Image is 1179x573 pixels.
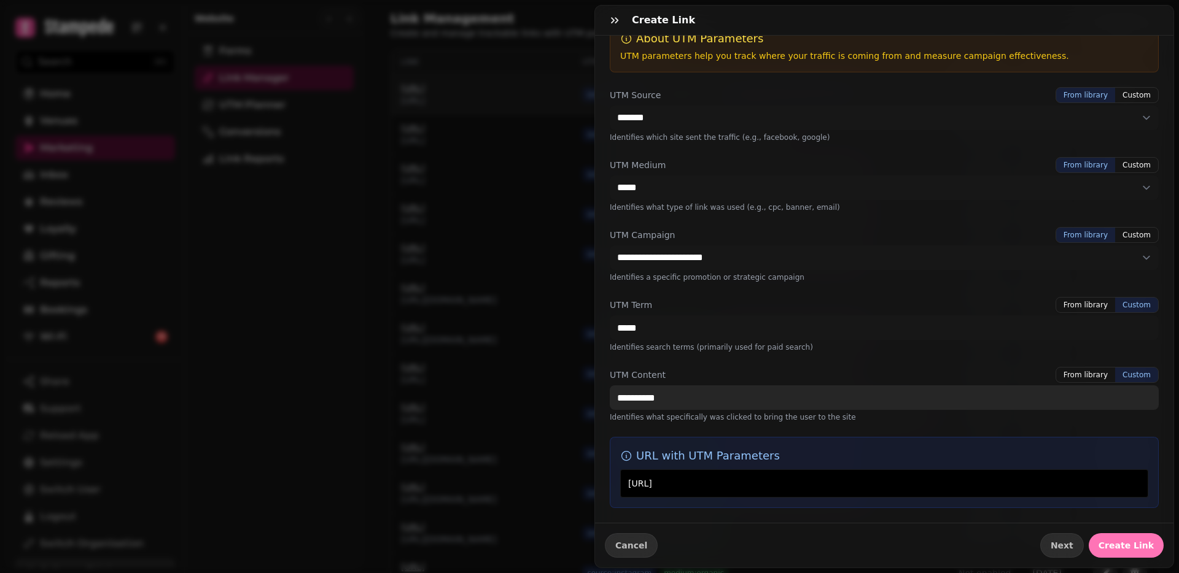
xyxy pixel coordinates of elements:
[610,229,675,241] label: UTM Campaign
[615,541,647,550] span: Cancel
[1056,298,1115,312] button: From library
[620,30,1148,47] h3: About UTM Parameters
[1056,88,1115,102] button: From library
[620,50,1148,62] p: UTM parameters help you track where your traffic is coming from and measure campaign effectiveness.
[1115,367,1158,382] button: Custom
[1056,158,1115,172] button: From library
[610,89,661,101] label: UTM Source
[610,272,1159,282] p: Identifies a specific promotion or strategic campaign
[610,369,666,381] label: UTM Content
[610,133,1159,142] p: Identifies which site sent the traffic (e.g., facebook, google)
[1115,88,1158,102] button: Custom
[1056,228,1115,242] button: From library
[605,533,658,558] button: Cancel
[1040,533,1084,558] button: Next
[620,447,1148,464] h3: URL with UTM Parameters
[1056,367,1115,382] button: From library
[632,13,700,28] h3: Create Link
[610,299,652,311] label: UTM Term
[1051,541,1073,550] span: Next
[1115,228,1158,242] button: Custom
[1089,533,1164,558] button: Create Link
[610,342,1159,352] p: Identifies search terms (primarily used for paid search)
[1115,298,1158,312] button: Custom
[610,202,1159,212] p: Identifies what type of link was used (e.g., cpc, banner, email)
[1099,541,1154,550] span: Create Link
[610,412,1159,422] p: Identifies what specifically was clicked to bring the user to the site
[620,469,1148,498] div: [URL]
[1115,158,1158,172] button: Custom
[610,159,666,171] label: UTM Medium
